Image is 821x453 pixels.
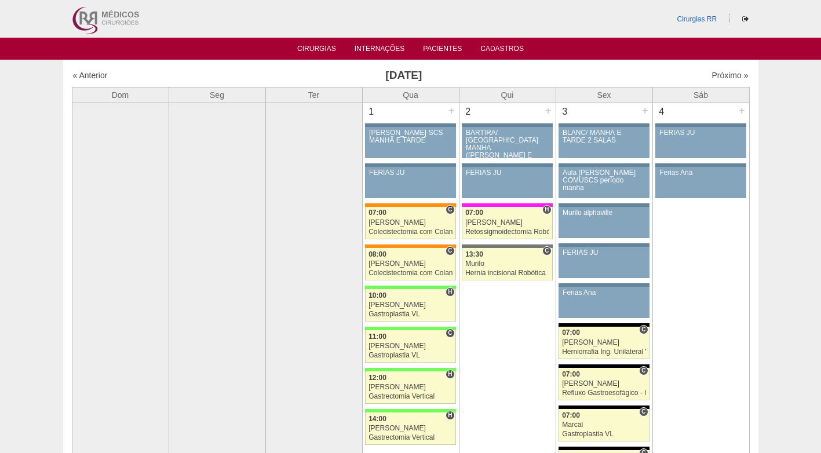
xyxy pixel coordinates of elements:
[542,205,551,214] span: Hospital
[653,103,671,120] div: 4
[368,374,386,382] span: 12:00
[543,103,553,118] div: +
[639,407,648,417] span: Consultório
[73,71,108,80] a: « Anterior
[559,447,649,450] div: Key: Blanc
[563,209,645,217] div: Murilo alphaville
[365,371,455,404] a: H 12:00 [PERSON_NAME] Gastrectomia Vertical
[655,167,746,198] a: Ferias Ana
[365,207,455,239] a: C 07:00 [PERSON_NAME] Colecistectomia com Colangiografia VL
[652,87,749,103] th: Sáb
[368,250,386,258] span: 08:00
[639,366,648,375] span: Consultório
[365,327,455,330] div: Key: Brasil
[562,430,646,438] div: Gastroplastia VL
[559,243,649,247] div: Key: Aviso
[369,169,452,177] div: FERIAS JU
[559,323,649,327] div: Key: Blanc
[465,228,549,236] div: Retossigmoidectomia Robótica
[368,434,453,441] div: Gastrectomia Vertical
[465,269,549,277] div: Hernia incisional Robótica
[655,123,746,127] div: Key: Aviso
[465,209,483,217] span: 07:00
[559,364,649,368] div: Key: Blanc
[368,425,453,432] div: [PERSON_NAME]
[562,389,646,397] div: Refluxo Gastroesofágico - Cirurgia VL
[640,103,650,118] div: +
[446,370,454,379] span: Hospital
[559,327,649,359] a: C 07:00 [PERSON_NAME] Herniorrafia Ing. Unilateral VL
[465,250,483,258] span: 13:30
[462,203,552,207] div: Key: Pro Matre
[365,330,455,363] a: C 11:00 [PERSON_NAME] Gastroplastia VL
[446,328,454,338] span: Consultório
[559,163,649,167] div: Key: Aviso
[556,87,652,103] th: Sex
[559,287,649,318] a: Ferias Ana
[368,383,453,391] div: [PERSON_NAME]
[297,45,336,56] a: Cirurgias
[365,167,455,198] a: FERIAS JU
[365,244,455,248] div: Key: São Luiz - SCS
[559,283,649,287] div: Key: Aviso
[365,163,455,167] div: Key: Aviso
[542,246,551,255] span: Consultório
[446,205,454,214] span: Consultório
[563,129,645,144] div: BLANC/ MANHÃ E TARDE 2 SALAS
[559,123,649,127] div: Key: Aviso
[659,129,742,137] div: FERIAS JU
[365,127,455,158] a: [PERSON_NAME]-SCS MANHÃ E TARDE
[563,169,645,192] div: Aula [PERSON_NAME] COMUSCS período manha
[711,71,748,80] a: Próximo »
[72,87,169,103] th: Dom
[365,409,455,412] div: Key: Brasil
[369,129,452,144] div: [PERSON_NAME]-SCS MANHÃ E TARDE
[480,45,524,56] a: Cadastros
[368,269,453,277] div: Colecistectomia com Colangiografia VL
[365,248,455,280] a: C 08:00 [PERSON_NAME] Colecistectomia com Colangiografia VL
[556,103,574,120] div: 3
[462,167,552,198] a: FERIAS JU
[365,286,455,289] div: Key: Brasil
[559,207,649,238] a: Murilo alphaville
[368,342,453,350] div: [PERSON_NAME]
[446,411,454,420] span: Hospital
[446,246,454,255] span: Consultório
[559,368,649,400] a: C 07:00 [PERSON_NAME] Refluxo Gastroesofágico - Cirurgia VL
[368,310,453,318] div: Gastroplastia VL
[465,219,549,226] div: [PERSON_NAME]
[368,260,453,268] div: [PERSON_NAME]
[655,163,746,167] div: Key: Aviso
[563,289,645,297] div: Ferias Ana
[462,163,552,167] div: Key: Aviso
[655,127,746,158] a: FERIAS JU
[462,248,552,280] a: C 13:30 Murilo Hernia incisional Robótica
[462,207,552,239] a: H 07:00 [PERSON_NAME] Retossigmoidectomia Robótica
[462,123,552,127] div: Key: Aviso
[368,209,386,217] span: 07:00
[446,287,454,297] span: Hospital
[737,103,747,118] div: +
[742,16,749,23] i: Sair
[368,393,453,400] div: Gastrectomia Vertical
[466,129,549,175] div: BARTIRA/ [GEOGRAPHIC_DATA] MANHÃ ([PERSON_NAME] E ANA)/ SANTA JOANA -TARDE
[235,67,572,84] h3: [DATE]
[423,45,462,56] a: Pacientes
[562,370,580,378] span: 07:00
[559,127,649,158] a: BLANC/ MANHÃ E TARDE 2 SALAS
[368,228,453,236] div: Colecistectomia com Colangiografia VL
[562,421,646,429] div: Marcal
[559,167,649,198] a: Aula [PERSON_NAME] COMUSCS período manha
[365,289,455,322] a: H 10:00 [PERSON_NAME] Gastroplastia VL
[466,169,549,177] div: FERIAS JU
[639,325,648,334] span: Consultório
[355,45,405,56] a: Internações
[462,127,552,158] a: BARTIRA/ [GEOGRAPHIC_DATA] MANHÃ ([PERSON_NAME] E ANA)/ SANTA JOANA -TARDE
[559,247,649,278] a: FERIAS JU
[368,291,386,299] span: 10:00
[265,87,362,103] th: Ter
[562,348,646,356] div: Herniorrafia Ing. Unilateral VL
[368,333,386,341] span: 11:00
[365,368,455,371] div: Key: Brasil
[559,409,649,441] a: C 07:00 Marcal Gastroplastia VL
